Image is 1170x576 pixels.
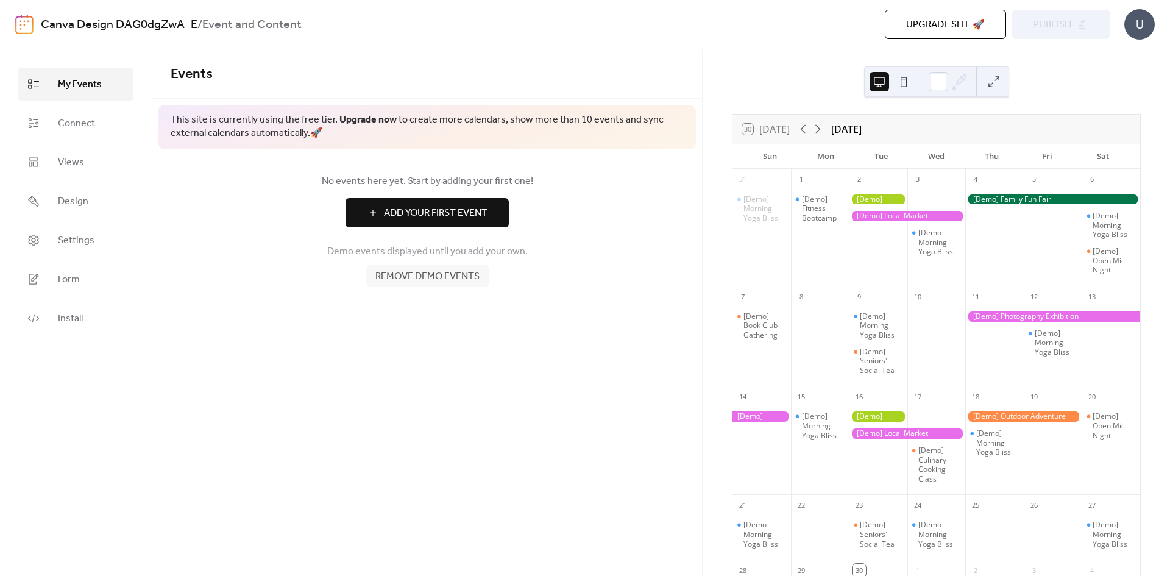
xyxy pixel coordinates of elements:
[18,263,133,296] a: Form
[1027,499,1041,512] div: 26
[802,194,845,223] div: [Demo] Fitness Bootcamp
[860,347,902,375] div: [Demo] Seniors' Social Tea
[1027,173,1041,187] div: 5
[1085,390,1099,404] div: 20
[171,61,213,88] span: Events
[1093,211,1135,240] div: [Demo] Morning Yoga Bliss
[736,499,750,512] div: 21
[965,411,1082,422] div: [Demo] Outdoor Adventure Day
[911,173,924,187] div: 3
[197,13,202,37] b: /
[18,185,133,218] a: Design
[1093,246,1135,275] div: [Demo] Open Mic Night
[1024,329,1082,357] div: [Demo] Morning Yoga Bliss
[18,224,133,257] a: Settings
[969,173,982,187] div: 4
[795,390,808,404] div: 15
[1082,211,1140,240] div: [Demo] Morning Yoga Bliss
[41,13,197,37] a: Canva Design DAG0dgZwA_E
[18,146,133,179] a: Views
[849,428,965,439] div: [Demo] Local Market
[1093,520,1135,549] div: [Demo] Morning Yoga Bliss
[18,107,133,140] a: Connect
[795,290,808,304] div: 8
[909,144,964,169] div: Wed
[171,174,684,189] span: No events here yet. Start by adding your first one!
[1019,144,1075,169] div: Fri
[384,206,487,221] span: Add Your First Event
[795,173,808,187] div: 1
[58,272,80,287] span: Form
[58,116,95,131] span: Connect
[15,15,34,34] img: logo
[849,520,907,549] div: [Demo] Seniors' Social Tea
[849,194,907,205] div: [Demo] Gardening Workshop
[736,390,750,404] div: 14
[798,144,853,169] div: Mon
[791,411,849,440] div: [Demo] Morning Yoga Bliss
[907,520,966,549] div: [Demo] Morning Yoga Bliss
[1082,520,1140,549] div: [Demo] Morning Yoga Bliss
[969,290,982,304] div: 11
[18,68,133,101] a: My Events
[853,144,909,169] div: Tue
[849,347,907,375] div: [Demo] Seniors' Social Tea
[907,446,966,483] div: [Demo] Culinary Cooking Class
[1027,290,1041,304] div: 12
[965,194,1140,205] div: [Demo] Family Fun Fair
[911,290,924,304] div: 10
[366,265,489,287] button: Remove demo events
[1085,499,1099,512] div: 27
[1075,144,1130,169] div: Sat
[831,122,862,137] div: [DATE]
[58,77,102,92] span: My Events
[736,290,750,304] div: 7
[906,18,985,32] span: Upgrade site 🚀
[339,110,397,129] a: Upgrade now
[1124,9,1155,40] div: U
[969,390,982,404] div: 18
[907,228,966,257] div: [Demo] Morning Yoga Bliss
[732,411,791,422] div: [Demo] Photography Exhibition
[853,290,866,304] div: 9
[860,520,902,549] div: [Demo] Seniors' Social Tea
[965,311,1140,322] div: [Demo] Photography Exhibition
[732,520,791,549] div: [Demo] Morning Yoga Bliss
[171,113,684,141] span: This site is currently using the free tier. to create more calendars, show more than 10 events an...
[965,428,1024,457] div: [Demo] Morning Yoga Bliss
[743,311,786,340] div: [Demo] Book Club Gathering
[911,390,924,404] div: 17
[742,144,798,169] div: Sun
[1035,329,1077,357] div: [Demo] Morning Yoga Bliss
[1082,411,1140,440] div: [Demo] Open Mic Night
[346,198,509,227] button: Add Your First Event
[964,144,1019,169] div: Thu
[18,302,133,335] a: Install
[58,194,88,209] span: Design
[849,411,907,422] div: [Demo] Gardening Workshop
[969,499,982,512] div: 25
[327,244,528,259] span: Demo events displayed until you add your own.
[853,173,866,187] div: 2
[860,311,902,340] div: [Demo] Morning Yoga Bliss
[802,411,845,440] div: [Demo] Morning Yoga Bliss
[1093,411,1135,440] div: [Demo] Open Mic Night
[976,428,1019,457] div: [Demo] Morning Yoga Bliss
[1082,246,1140,275] div: [Demo] Open Mic Night
[375,269,480,284] span: Remove demo events
[853,390,866,404] div: 16
[795,499,808,512] div: 22
[58,233,94,248] span: Settings
[743,194,786,223] div: [Demo] Morning Yoga Bliss
[58,155,84,170] span: Views
[1085,173,1099,187] div: 6
[853,499,866,512] div: 23
[743,520,786,549] div: [Demo] Morning Yoga Bliss
[171,198,684,227] a: Add Your First Event
[732,311,791,340] div: [Demo] Book Club Gathering
[849,211,965,221] div: [Demo] Local Market
[58,311,83,326] span: Install
[849,311,907,340] div: [Demo] Morning Yoga Bliss
[202,13,302,37] b: Event and Content
[1085,290,1099,304] div: 13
